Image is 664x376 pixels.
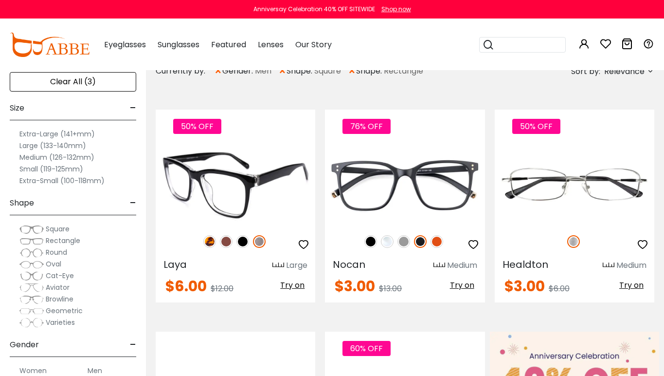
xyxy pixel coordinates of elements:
div: Large [286,260,307,271]
span: Round [46,247,67,257]
span: Square [46,224,70,234]
span: × [278,62,287,80]
span: Rectangle [46,236,80,245]
span: gender: [222,65,255,77]
img: Gun Laya - Plastic ,Universal Bridge Fit [156,145,315,225]
span: Try on [619,280,644,291]
span: Geometric [46,306,83,316]
span: 60% OFF [342,341,391,356]
img: abbeglasses.com [10,33,90,57]
label: Medium (126-132mm) [19,151,94,163]
span: Size [10,96,24,120]
span: Aviator [46,282,70,292]
span: Our Story [295,39,332,50]
span: Sort by: [571,66,600,77]
span: Try on [280,280,305,291]
img: Gray [397,235,410,248]
span: 50% OFF [173,119,221,134]
span: Square [314,65,341,77]
img: Gun [253,235,266,248]
span: × [214,62,222,80]
img: Square.png [19,225,44,234]
div: Medium [447,260,477,271]
span: 76% OFF [342,119,391,134]
img: Silver Healdton - Metal ,Adjust Nose Pads [495,145,654,225]
span: Men [255,65,271,77]
label: Extra-Small (100-118mm) [19,175,105,187]
img: Clear [381,235,394,248]
span: $6.00 [165,276,207,297]
span: Relevance [604,63,645,80]
img: Leopard [203,235,216,248]
span: Varieties [46,318,75,327]
span: Cat-Eye [46,271,74,281]
img: Browline.png [19,295,44,304]
span: 50% OFF [512,119,560,134]
label: Small (119-125mm) [19,163,83,175]
div: Email Address [5,42,155,59]
img: Brown [220,235,233,248]
span: Rectangle [384,65,423,77]
a: Shop now [377,5,411,13]
span: $13.00 [379,283,402,294]
button: Try on [277,279,307,292]
span: Try on [450,280,474,291]
span: - [130,191,136,215]
img: Aviator.png [19,283,44,293]
span: - [130,333,136,357]
span: Shape [10,191,34,215]
label: Large (133-140mm) [19,140,86,151]
div: Currently by: [156,62,214,80]
img: Matte-black Nocan - TR ,Universal Bridge Fit [325,145,485,225]
img: size ruler [603,262,614,269]
img: Geometric.png [19,306,44,316]
h3: Sign In My ABBE [5,15,155,32]
div: Medium [616,260,646,271]
img: Round.png [19,248,44,258]
div: Clear All (3) [10,72,136,92]
img: Oval.png [19,260,44,269]
img: Black [364,235,377,248]
span: Sunglasses [158,39,199,50]
img: size ruler [433,262,445,269]
span: × [348,62,356,80]
label: Extra-Large (141+mm) [19,128,95,140]
img: Silver [567,235,580,248]
img: Black [236,235,249,248]
button: Try on [447,279,477,292]
span: shape: [356,65,384,77]
span: Nocan [333,258,365,271]
span: $12.00 [211,283,233,294]
span: shape: [287,65,314,77]
img: Rectangle.png [19,236,44,246]
span: $3.00 [504,276,545,297]
span: Browline [46,294,73,304]
img: Orange [431,235,443,248]
span: Eyeglasses [104,39,146,50]
button: Try on [616,279,646,292]
img: Varieties.png [19,318,44,328]
img: size ruler [272,262,284,269]
span: Laya [163,258,187,271]
span: Gender [10,333,39,357]
img: Cat-Eye.png [19,271,44,281]
div: Shop now [381,5,411,14]
span: Healdton [502,258,548,271]
span: Lenses [258,39,284,50]
div: Anniversay Celebration 40% OFF SITEWIDE [253,5,375,14]
span: - [130,96,136,120]
span: Featured [211,39,246,50]
span: $6.00 [549,283,570,294]
img: Matte Black [414,235,427,248]
span: Oval [46,259,61,269]
span: $3.00 [335,276,375,297]
div: Password [5,88,155,105]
